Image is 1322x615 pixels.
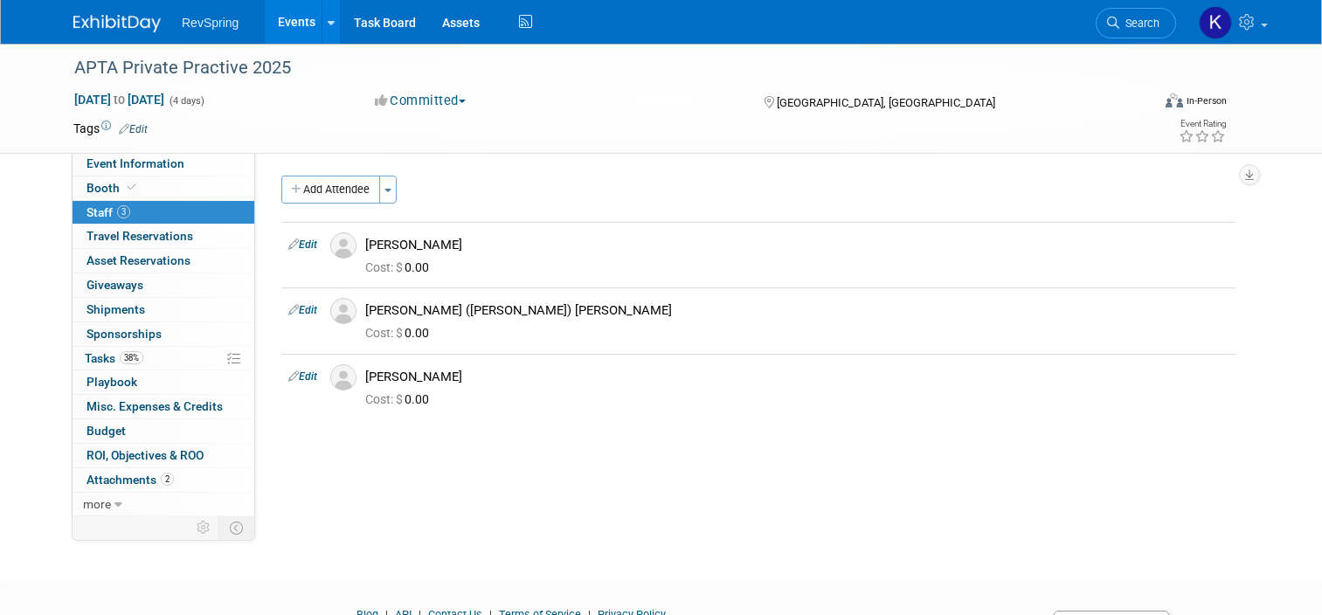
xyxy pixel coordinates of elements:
span: Staff [87,205,130,219]
a: ROI, Objectives & ROO [73,444,254,467]
img: Format-Inperson.png [1166,93,1183,107]
span: 38% [120,351,143,364]
span: (4 days) [168,95,204,107]
a: Tasks38% [73,347,254,370]
img: Associate-Profile-5.png [330,364,356,390]
span: Travel Reservations [87,229,193,243]
a: Playbook [73,370,254,394]
a: Attachments2 [73,468,254,492]
span: Giveaways [87,278,143,292]
span: Tasks [85,351,143,365]
a: more [73,493,254,516]
span: to [111,93,128,107]
span: 0.00 [365,260,436,274]
span: 3 [117,205,130,218]
td: Tags [73,120,148,137]
a: Edit [288,304,317,316]
td: Personalize Event Tab Strip [189,516,219,539]
span: RevSpring [182,16,239,30]
a: Shipments [73,298,254,321]
div: [PERSON_NAME] [365,237,1229,253]
span: Attachments [87,473,174,487]
td: Toggle Event Tabs [219,516,255,539]
span: [GEOGRAPHIC_DATA], [GEOGRAPHIC_DATA] [777,96,995,109]
div: In-Person [1186,94,1227,107]
span: 0.00 [365,392,436,406]
span: Cost: $ [365,392,405,406]
span: Cost: $ [365,326,405,340]
a: Travel Reservations [73,225,254,248]
span: Event Information [87,156,184,170]
span: Search [1119,17,1159,30]
span: more [83,497,111,511]
span: Sponsorships [87,327,162,341]
a: Budget [73,419,254,443]
span: 0.00 [365,326,436,340]
span: 2 [161,473,174,486]
span: Playbook [87,375,137,389]
button: Add Attendee [281,176,380,204]
span: Asset Reservations [87,253,190,267]
a: Giveaways [73,273,254,297]
img: Associate-Profile-5.png [330,298,356,324]
a: Search [1096,8,1176,38]
div: Event Format [1056,91,1227,117]
a: Event Information [73,152,254,176]
a: Edit [288,238,317,251]
span: Cost: $ [365,260,405,274]
img: Associate-Profile-5.png [330,232,356,259]
a: Edit [119,123,148,135]
div: [PERSON_NAME] ([PERSON_NAME]) [PERSON_NAME] [365,302,1229,319]
span: [DATE] [DATE] [73,92,165,107]
div: [PERSON_NAME] [365,369,1229,385]
button: Committed [369,92,473,110]
span: Booth [87,181,140,195]
a: Sponsorships [73,322,254,346]
a: Edit [288,370,317,383]
a: Misc. Expenses & Credits [73,395,254,418]
span: Shipments [87,302,145,316]
span: Budget [87,424,126,438]
div: APTA Private Practive 2025 [68,52,1129,84]
img: Kelsey Culver [1199,6,1232,39]
span: ROI, Objectives & ROO [87,448,204,462]
div: Event Rating [1179,120,1226,128]
i: Booth reservation complete [128,183,136,192]
a: Booth [73,176,254,200]
span: Misc. Expenses & Credits [87,399,223,413]
a: Asset Reservations [73,249,254,273]
img: ExhibitDay [73,15,161,32]
a: Staff3 [73,201,254,225]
